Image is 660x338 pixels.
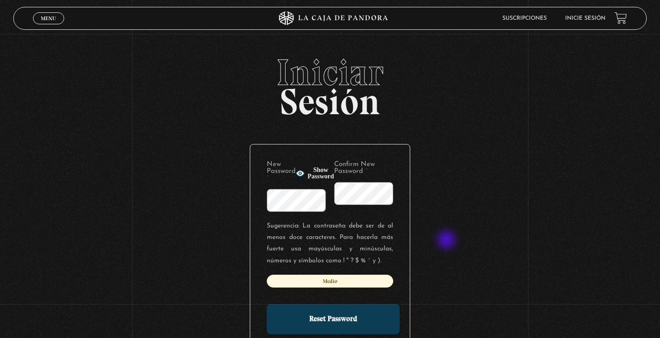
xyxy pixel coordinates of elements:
label: New Password [267,161,296,182]
button: Show Password [296,167,334,180]
abbr: Required Field [365,168,368,175]
span: Show Password [308,167,334,180]
label: Confirm New Password [334,161,393,175]
a: Inicie sesión [565,16,605,21]
a: Suscripciones [502,16,547,21]
abbr: Required Field [267,175,269,182]
p: Sugerencia: La contraseña debe ser de al menos doce caracteres. Para hacerla más fuerte usa mayús... [267,220,393,266]
span: Menu [41,16,56,21]
input: Reset Password [267,304,400,334]
span: Iniciar [13,54,647,91]
a: View your shopping cart [615,12,627,24]
div: Medio [267,275,393,288]
h2: Sesión [13,54,647,113]
span: Cerrar [38,23,60,30]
